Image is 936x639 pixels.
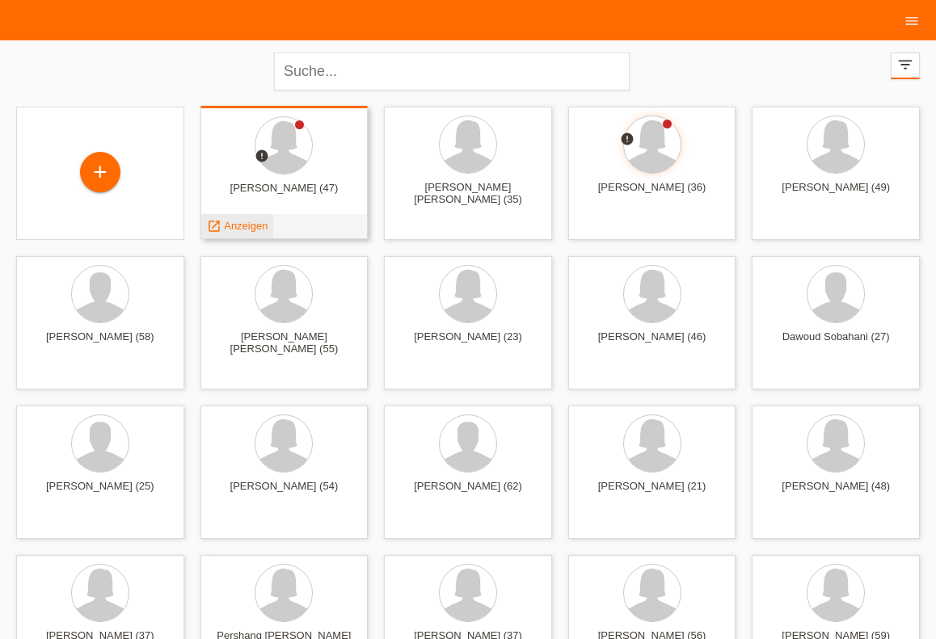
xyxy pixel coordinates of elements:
div: Unbestätigt, in Bearbeitung [620,132,635,149]
div: Dawoud Sobahani (27) [765,330,907,356]
div: [PERSON_NAME] [PERSON_NAME] (55) [213,330,356,356]
div: [PERSON_NAME] (47) [213,182,356,208]
a: launch Anzeigen [207,220,268,232]
div: Kund*in hinzufügen [81,158,120,186]
div: [PERSON_NAME] (49) [765,181,907,207]
div: [PERSON_NAME] (36) [581,181,723,207]
div: [PERSON_NAME] (58) [29,330,171,356]
div: [PERSON_NAME] [PERSON_NAME] (35) [397,181,539,207]
a: menu [896,15,928,25]
input: Suche... [274,53,630,90]
div: [PERSON_NAME] (23) [397,330,539,356]
div: [PERSON_NAME] (25) [29,480,171,506]
div: [PERSON_NAME] (46) [581,330,723,356]
div: [PERSON_NAME] (21) [581,480,723,506]
i: error [255,149,269,163]
i: filter_list [896,56,914,74]
div: Zurückgewiesen [255,149,269,166]
div: [PERSON_NAME] (62) [397,480,539,506]
span: Anzeigen [224,220,268,232]
i: menu [904,13,920,29]
div: [PERSON_NAME] (48) [765,480,907,506]
i: launch [207,219,221,233]
div: [PERSON_NAME] (54) [213,480,356,506]
i: error [620,132,635,146]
